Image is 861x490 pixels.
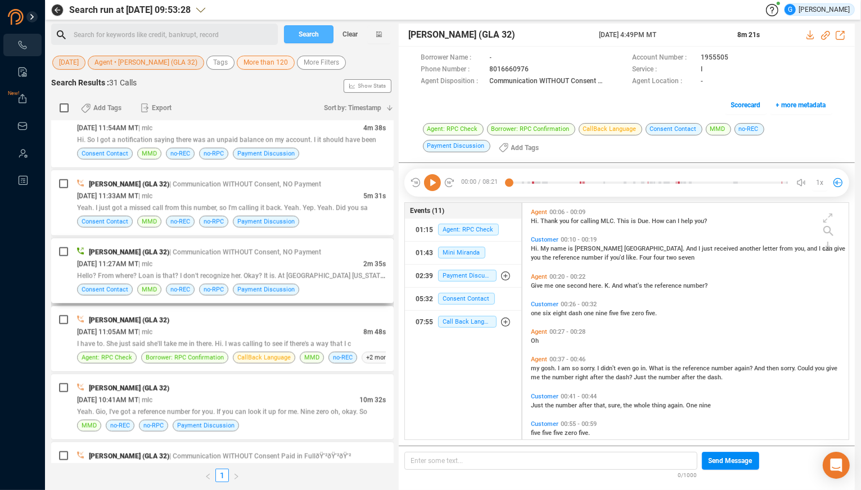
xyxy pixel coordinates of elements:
span: Events (11) [411,206,445,216]
button: 07:55Call Back Language [405,311,521,333]
span: here. [589,282,605,289]
span: [PERSON_NAME] [575,245,624,252]
span: nine [699,402,711,409]
button: Tags [206,56,235,70]
div: grid [528,206,849,438]
span: Yeah. Gio, I've got a reference number for you. If you can look it up for me. Nine zero oh, okay. So [77,408,367,416]
span: number [711,365,734,372]
span: Customer [531,420,558,428]
span: name [551,245,568,252]
span: 1955505 [701,52,728,64]
span: the [672,365,683,372]
span: [DATE] 4:49PM MT [599,30,724,40]
span: in. [641,365,649,372]
span: 0/1000 [678,470,697,479]
span: | mlc [138,260,152,268]
span: after [590,374,605,381]
span: Call Back Language [438,316,497,328]
span: the [542,254,553,261]
span: you'd [610,254,626,261]
span: didn't [601,365,617,372]
span: Clear [342,25,358,43]
span: five [609,310,620,317]
span: no-REC [170,216,190,227]
li: 1 [215,469,229,482]
span: what's [624,282,644,289]
span: - [490,52,492,64]
span: MMD [82,420,97,431]
span: Tags [213,56,228,70]
span: MMD [304,352,319,363]
span: [PERSON_NAME] (GLA 32) [89,452,169,460]
span: Show Stats [358,19,386,153]
span: Agent [531,273,547,280]
div: [PERSON_NAME] (GLA 32)| Communication WITHOUT Consent, NO Payment[DATE] 11:27AM MT| mlc2m 35sHell... [51,238,394,303]
span: Borrower: RPC Confirmation [487,123,575,135]
span: Hi. So I got a notification saying there was an unpaid balance on my account. I it should have been [77,136,376,144]
span: left [205,473,211,480]
span: Consent Contact [82,148,128,159]
span: Just [634,374,648,381]
span: no-REC [110,420,130,431]
span: Hello? From where? Loan is that? I don't recognize her. Okay? It is. At [GEOGRAPHIC_DATA] [US_STA... [77,271,440,280]
span: [PERSON_NAME] (GLA 32) [409,28,516,42]
button: 1x [812,175,828,190]
span: reference [655,282,683,289]
button: Export [134,99,178,117]
span: + more metadata [776,96,826,114]
span: two [666,254,678,261]
span: give [834,245,845,252]
span: if [605,254,610,261]
span: zero [565,429,579,437]
span: even [617,365,632,372]
span: MMD [706,123,731,135]
span: Payment Discussion [423,140,490,152]
span: I [698,245,702,252]
span: after [682,374,697,381]
span: can [666,217,678,225]
span: +2 more [362,352,394,364]
span: Add Tags [93,99,121,117]
span: letter [763,245,779,252]
button: + more metadata [770,96,832,114]
span: calling [580,217,601,225]
span: no-REC [170,284,190,295]
div: 01:15 [416,221,434,239]
span: just [702,245,714,252]
span: 00:27 - 00:28 [547,328,588,335]
li: Inbox [3,115,42,137]
span: 00:26 - 00:32 [558,301,599,308]
button: right [229,469,244,482]
span: Sort by: Timestamp [324,99,382,117]
div: 02:39 [416,267,434,285]
span: the [644,282,655,289]
span: 8016660976 [490,64,529,76]
li: Interactions [3,34,42,56]
span: no-REC [333,352,353,363]
span: 10m 32s [359,396,386,404]
span: is [631,217,638,225]
div: [PERSON_NAME] [785,4,850,15]
span: number [552,374,575,381]
span: again? [734,365,754,372]
span: Agent [531,356,547,363]
div: [PERSON_NAME] (GLA 32)[DATE] 11:05AM MT| mlc8m 48sI have to. She just said she'll take me in ther... [51,306,394,371]
span: G [788,4,792,15]
span: Payment Discussion [237,284,295,295]
span: [PERSON_NAME] (GLA 32) [89,180,169,188]
span: sorry. [781,365,797,372]
button: Clear [333,25,367,43]
span: the [545,402,556,409]
div: [PERSON_NAME] (GLA 32)[DATE] 10:41AM MT| mlc10m 32sYeah. Gio, I've got a reference number for you... [51,374,394,439]
span: And [754,365,767,372]
span: then [767,365,781,372]
span: And [612,282,624,289]
span: right [233,473,240,480]
span: five. [646,310,657,317]
span: no-REC [734,123,764,135]
span: Consent Contact [646,123,702,135]
span: Agent: RPC Check [438,224,499,235]
span: am [561,365,572,372]
a: New! [17,93,28,105]
span: Thank [540,217,560,225]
